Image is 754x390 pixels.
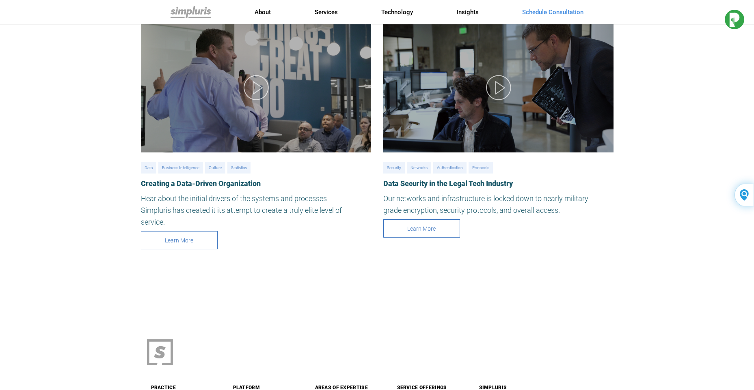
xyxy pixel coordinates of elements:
a: Insights [457,8,479,17]
li: Culture [205,162,225,174]
img: Consumer-class-action [147,339,173,365]
label: Creating a Data-Driven Organization [141,178,371,189]
label: Hear about the initial drivers of the systems and processes Simpluris has created it its attempt ... [141,193,371,228]
label: Data Security in the Legal Tech Industry [383,178,614,189]
li: Authentication [433,162,467,174]
a: Services [315,8,338,17]
a: Learn More [141,231,218,249]
label: Our networks and infrastructure is locked down to nearly military grade encryption, security prot... [383,193,614,216]
li: Business Intelligence [158,162,203,174]
li: Networks [407,162,431,174]
a: Learn More [383,219,460,238]
a: About [255,8,271,17]
li: Security [383,162,405,174]
li: Protocols [469,162,493,174]
li: Statistics [227,162,251,174]
li: Data [141,162,156,174]
a: Schedule Consultation [522,8,583,17]
img: Class-action-privacy-notices [171,6,211,18]
a: Technology [381,8,413,17]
